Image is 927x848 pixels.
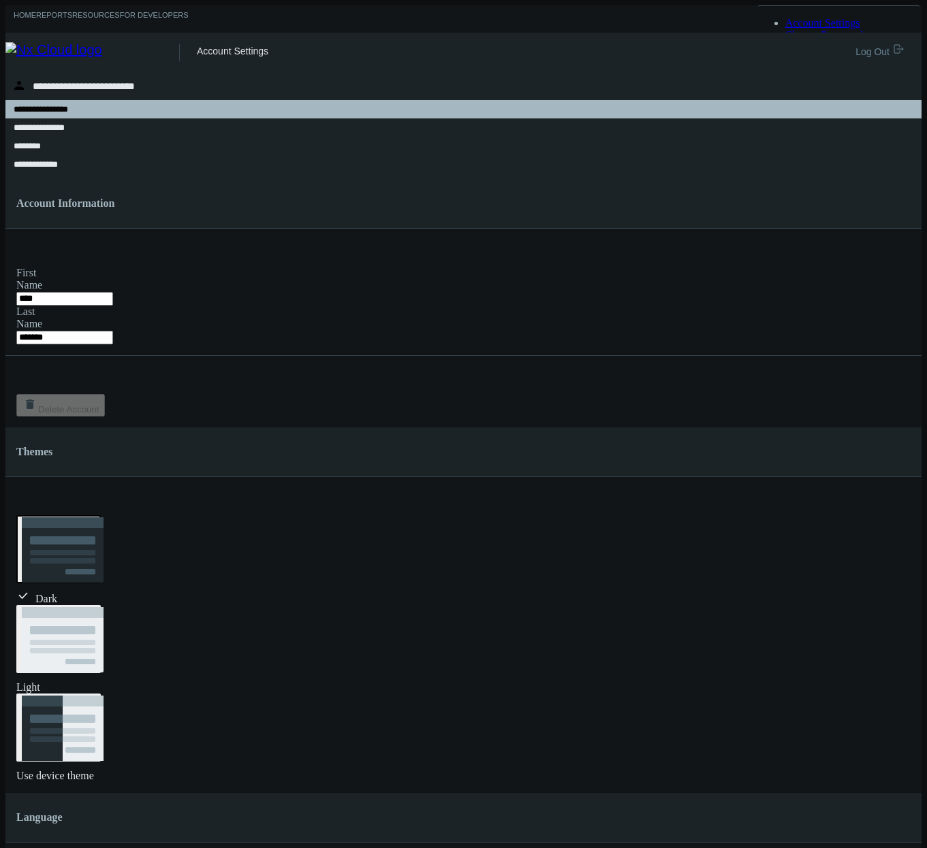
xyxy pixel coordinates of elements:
[120,11,189,28] a: For Developers
[16,394,105,417] button: Delete Account
[16,197,911,210] h4: Account Information
[16,446,911,458] h4: Themes
[16,681,40,693] span: Light
[35,593,57,604] span: Dark
[197,46,268,69] div: Account Settings
[72,11,120,28] a: Resources
[5,42,179,63] img: Nx Cloud logo
[14,11,36,28] a: Home
[16,811,911,823] h4: Language
[785,29,863,41] a: Change Password
[16,770,94,781] span: Use device theme
[855,46,894,57] span: Log Out
[36,11,72,28] a: Reports
[16,267,42,291] label: First Name
[16,306,42,329] label: Last Name
[785,17,860,29] a: Account Settings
